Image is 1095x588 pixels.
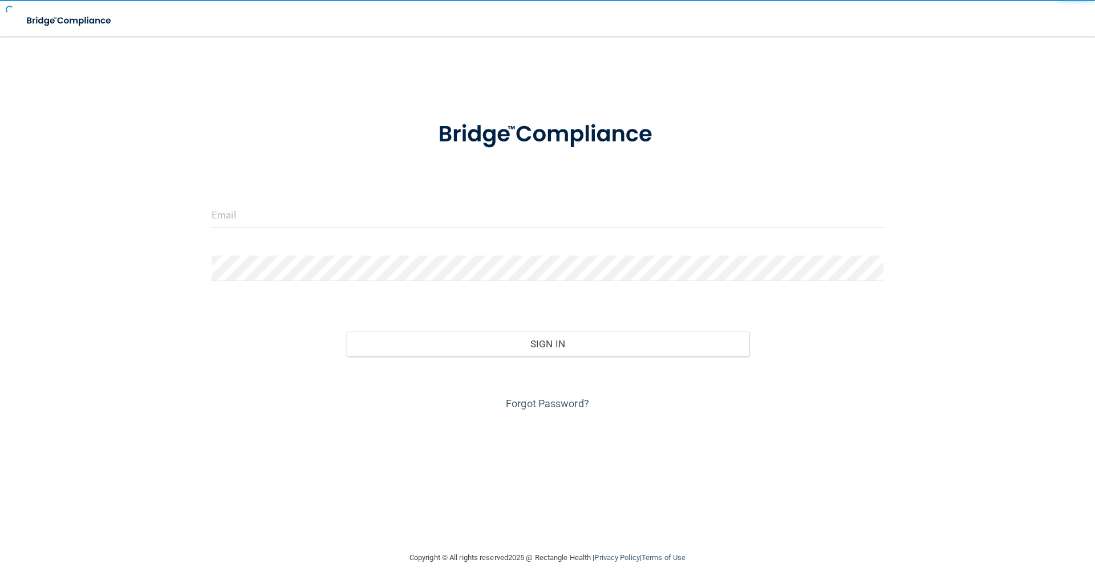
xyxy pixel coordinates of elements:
input: Email [212,202,883,228]
a: Forgot Password? [506,398,589,409]
img: bridge_compliance_login_screen.278c3ca4.svg [415,105,680,164]
a: Terms of Use [642,553,686,562]
div: Copyright © All rights reserved 2025 @ Rectangle Health | | [339,540,756,576]
img: bridge_compliance_login_screen.278c3ca4.svg [17,9,122,33]
button: Sign In [346,331,749,356]
a: Privacy Policy [594,553,639,562]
